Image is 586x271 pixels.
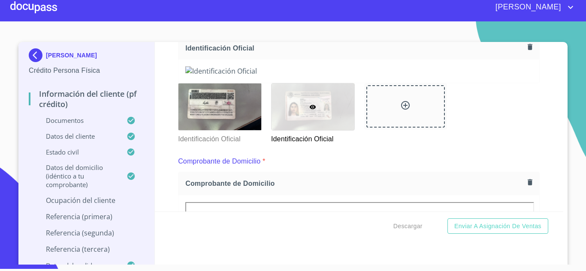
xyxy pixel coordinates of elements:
[29,48,144,66] div: [PERSON_NAME]
[393,221,423,232] span: Descargar
[29,228,144,238] p: Referencia (segunda)
[178,131,261,144] p: Identificación Oficial
[29,163,127,189] p: Datos del domicilio (idéntico a tu comprobante)
[489,0,565,14] span: [PERSON_NAME]
[29,66,144,76] p: Crédito Persona Física
[29,244,144,254] p: Referencia (tercera)
[29,196,144,205] p: Ocupación del Cliente
[447,218,548,234] button: Enviar a Asignación de Ventas
[390,218,426,234] button: Descargar
[185,179,524,188] span: Comprobante de Domicilio
[489,0,576,14] button: account of current user
[271,131,354,144] p: Identificación Oficial
[29,132,127,140] p: Datos del cliente
[29,261,127,270] p: Datos del pedido
[185,44,524,53] span: Identificación Oficial
[178,83,261,130] img: Identificación Oficial
[178,156,260,167] p: Comprobante de Domicilio
[29,116,127,125] p: Documentos
[29,148,127,156] p: Estado Civil
[454,221,541,232] span: Enviar a Asignación de Ventas
[29,212,144,221] p: Referencia (primera)
[29,89,144,109] p: Información del cliente (PF crédito)
[29,48,46,62] img: Docupass spot blue
[185,66,532,76] img: Identificación Oficial
[46,52,97,59] p: [PERSON_NAME]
